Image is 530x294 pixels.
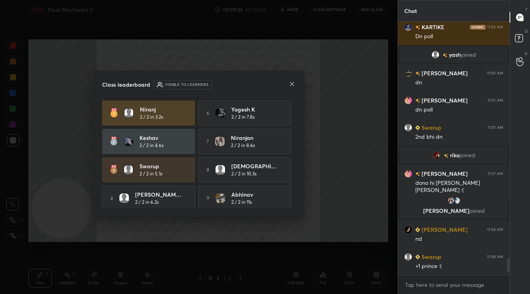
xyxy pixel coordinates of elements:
[206,166,209,173] h5: 8
[449,52,461,58] span: yash
[231,105,280,114] h4: Yogesh K
[450,152,459,158] span: rika
[404,226,412,234] img: 7907ff01d32244a0a593f381fd61d44c.jpg
[206,138,209,145] h5: 7
[405,208,503,214] p: [PERSON_NAME]
[487,171,503,176] div: 11:57 AM
[431,51,439,59] img: default.png
[398,0,423,21] p: Chat
[124,165,133,175] img: default.png
[140,105,189,114] h4: Niranj
[110,137,117,146] img: rank-2.3a33aca6.svg
[216,194,225,203] img: 158f8156d7f647c887e7214b3f2fa29f.jpg
[415,99,420,103] img: no-rating-badge.077c3623.svg
[404,69,412,77] img: 3f507b21fe944be2a41b8c83320209c2.jpg
[110,165,117,175] img: rank-3.169bc593.svg
[420,225,468,234] h6: [PERSON_NAME]
[447,197,455,205] img: d5f7d0918de243ffa4795c58e88a86c9.jpg
[139,170,162,177] h5: 2 / 2 in 5.1s
[420,169,468,178] h6: [PERSON_NAME]
[415,79,503,87] div: dn
[135,199,159,206] h5: 2 / 2 in 6.2s
[231,142,255,149] h5: 2 / 2 in 8.6s
[487,25,503,30] div: 11:56 AM
[525,28,528,34] p: D
[398,22,510,275] div: grid
[404,170,412,178] img: 5d177d4d385042bd9dd0e18a1f053975.jpg
[404,124,412,132] img: default.png
[415,255,420,259] img: Learner_Badge_beginner_1_8b307cf2a0.svg
[443,154,448,158] img: no-rating-badge.077c3623.svg
[487,227,503,232] div: 11:58 AM
[110,195,113,202] h5: 4
[119,194,129,203] img: default.png
[420,69,468,77] h6: [PERSON_NAME]
[206,195,209,202] h5: 9
[487,255,503,259] div: 11:58 AM
[452,197,460,205] img: 2bd22be739d54cf2b9f6131592e613cb.jpg
[216,108,225,118] img: e1f788f19f5f4e95a75ba12d0fe28c29.jpg
[231,170,257,177] h5: 2 / 2 in 10.3s
[487,125,503,130] div: 11:57 AM
[432,151,440,159] img: 69e2754130d748f580b13c05c846381c.jpg
[139,142,164,149] h5: 2 / 2 in 4.6s
[443,53,447,58] img: no-rating-badge.077c3623.svg
[415,106,503,114] div: dn poll
[420,23,444,31] h6: KARTIKE
[140,114,163,121] h5: 2 / 2 in 3.2s
[139,162,188,170] h4: Swarup
[110,108,117,118] img: rank-1.ed6cb560.svg
[525,6,528,12] p: T
[487,98,503,103] div: 11:57 AM
[124,137,133,146] img: 3
[404,253,412,261] img: default.png
[231,162,280,170] h4: [DEMOGRAPHIC_DATA]
[404,97,412,104] img: 5d177d4d385042bd9dd0e18a1f053975.jpg
[461,52,476,58] span: joined
[415,262,503,270] div: +1 prince :(
[135,190,184,199] h4: [PERSON_NAME] ...
[165,82,208,87] h6: Visible to learners
[415,71,420,76] img: no-rating-badge.077c3623.svg
[231,114,255,121] h5: 2 / 2 in 7.8s
[231,190,280,199] h4: Abhinav
[415,172,420,176] img: no-rating-badge.077c3623.svg
[415,33,503,41] div: Dn poll
[420,253,441,261] h6: Swarup
[415,25,420,30] img: no-rating-badge.077c3623.svg
[102,80,150,89] h4: Class leaderboard
[216,165,225,175] img: default.png
[124,108,134,118] img: default.png
[420,96,468,104] h6: [PERSON_NAME]
[231,134,280,142] h4: Niranjan
[415,235,503,243] div: nd
[415,227,420,232] img: Learner_Badge_beginner_1_8b307cf2a0.svg
[404,23,412,31] img: d391e043194a4f50b3f1f8a604db3c4e.jpg
[459,152,475,158] span: joined
[215,137,225,146] img: 2b02262b5b33433d909c829467538b0e.jpg
[415,179,503,194] div: dono hi [PERSON_NAME] [PERSON_NAME] :(
[206,110,209,117] h5: 6
[487,71,503,76] div: 11:56 AM
[470,25,485,30] img: iconic-dark.1390631f.png
[139,134,188,142] h4: Keshav
[420,123,441,132] h6: Swarup
[415,125,420,130] img: Learner_Badge_beginner_1_8b307cf2a0.svg
[415,133,503,141] div: 2nd bhi dn
[231,199,252,206] h5: 2 / 2 in 11s
[524,50,528,56] p: G
[469,207,484,214] span: joined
